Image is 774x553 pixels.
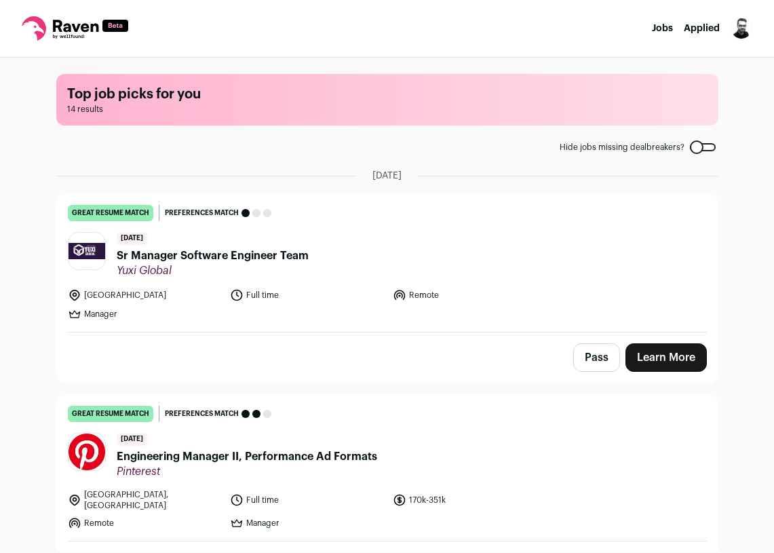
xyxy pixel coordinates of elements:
li: [GEOGRAPHIC_DATA], [GEOGRAPHIC_DATA] [68,489,222,511]
div: great resume match [68,406,153,422]
span: 14 results [67,104,708,115]
a: Learn More [625,343,707,372]
a: great resume match Preferences match [DATE] Engineering Manager II, Performance Ad Formats Pinter... [57,395,718,541]
span: [DATE] [372,169,402,183]
img: 539423-medium_jpg [731,18,752,39]
a: great resume match Preferences match [DATE] Sr Manager Software Engineer Team Yuxi Global [GEOGRA... [57,194,718,332]
li: Manager [230,516,385,530]
span: [DATE] [117,232,147,245]
li: [GEOGRAPHIC_DATA] [68,288,222,302]
a: Jobs [652,24,673,33]
div: great resume match [68,205,153,221]
span: [DATE] [117,433,147,446]
button: Open dropdown [731,18,752,39]
span: Preferences match [165,206,239,220]
img: e56e2fca2fd10c47413caba720555eb407866dce27671369e47ffc29eece9aef.jpg [69,434,105,470]
h1: Top job picks for you [67,85,708,104]
li: 170k-351k [393,489,547,511]
li: Manager [68,307,222,321]
span: Sr Manager Software Engineer Team [117,248,309,264]
img: ca441395032a23c978f623da5a88bb0fe468505c8e72213626d00c156d3c96e7.jpg [69,243,105,259]
a: Applied [684,24,720,33]
li: Remote [393,288,547,302]
li: Remote [68,516,222,530]
span: Yuxi Global [117,264,309,278]
span: Preferences match [165,407,239,421]
button: Pass [573,343,620,372]
span: Hide jobs missing dealbreakers? [560,142,684,153]
li: Full time [230,288,385,302]
span: Engineering Manager II, Performance Ad Formats [117,449,377,465]
li: Full time [230,489,385,511]
span: Pinterest [117,465,377,478]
